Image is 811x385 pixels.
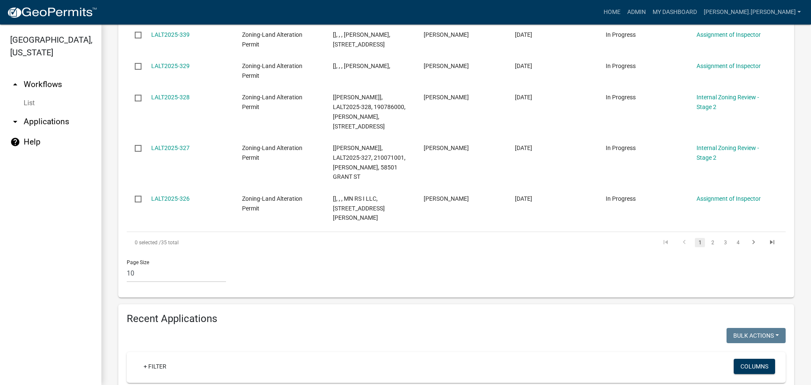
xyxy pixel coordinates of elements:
span: In Progress [606,63,636,69]
a: 2 [708,238,718,247]
span: Zoning-Land Alteration Permit [242,94,302,110]
i: help [10,137,20,147]
span: [], , , BRANDON JOHNSON, 33221 N COTTON LAKE RD [333,31,390,48]
a: LALT2025-326 [151,195,190,202]
span: In Progress [606,145,636,151]
a: Admin [624,4,649,20]
span: 0 selected / [135,240,161,246]
span: Zoning-Land Alteration Permit [242,195,302,212]
a: go to last page [764,238,780,247]
button: Bulk Actions [727,328,786,343]
span: [], , , GREGORY LARSON, [333,63,390,69]
button: Columns [734,359,775,374]
span: Andrew Beck [424,195,469,202]
span: In Progress [606,195,636,202]
a: Assignment of Inspector [697,31,761,38]
span: Zoning-Land Alteration Permit [242,145,302,161]
a: My Dashboard [649,4,700,20]
span: 05/21/2025 [515,31,532,38]
a: Assignment of Inspector [697,63,761,69]
li: page 2 [706,235,719,250]
li: page 3 [719,235,732,250]
span: Nicole Strand [424,94,469,101]
span: 03/05/2025 [515,195,532,202]
h4: Recent Applications [127,313,786,325]
a: [PERSON_NAME].[PERSON_NAME] [700,4,804,20]
a: go to next page [746,238,762,247]
div: 35 total [127,232,387,253]
a: 3 [720,238,730,247]
li: page 1 [694,235,706,250]
span: Zoning-Land Alteration Permit [242,31,302,48]
i: arrow_drop_up [10,79,20,90]
span: [Nicole Bradbury], LALT2025-327, 210071001, ADAM J WILLIAMS, 58501 GRANT ST [333,145,405,180]
a: go to previous page [676,238,692,247]
a: + Filter [137,359,173,374]
a: Internal Zoning Review - Stage 2 [697,145,759,161]
span: 04/24/2025 [515,63,532,69]
a: Assignment of Inspector [697,195,761,202]
span: 03/24/2025 [515,145,532,151]
span: [], , , MN RS I LLC, 14451 BARNES DR [333,195,385,221]
a: LALT2025-328 [151,94,190,101]
li: page 4 [732,235,744,250]
a: LALT2025-339 [151,31,190,38]
span: Zoning-Land Alteration Permit [242,63,302,79]
a: LALT2025-329 [151,63,190,69]
a: 4 [733,238,743,247]
span: In Progress [606,94,636,101]
a: 1 [695,238,705,247]
a: LALT2025-327 [151,145,190,151]
span: In Progress [606,31,636,38]
span: Wesley [424,31,469,38]
a: Home [600,4,624,20]
a: Internal Zoning Review - Stage 2 [697,94,759,110]
span: Benjamin Hengel [424,63,469,69]
span: 04/17/2025 [515,94,532,101]
span: Jason Paul Thelen [424,145,469,151]
span: [Nicole Bradbury], LALT2025-328, 190786000, NICOLE STRAND, 24413 WOODLAND LN [333,94,405,129]
i: arrow_drop_down [10,117,20,127]
a: go to first page [658,238,674,247]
